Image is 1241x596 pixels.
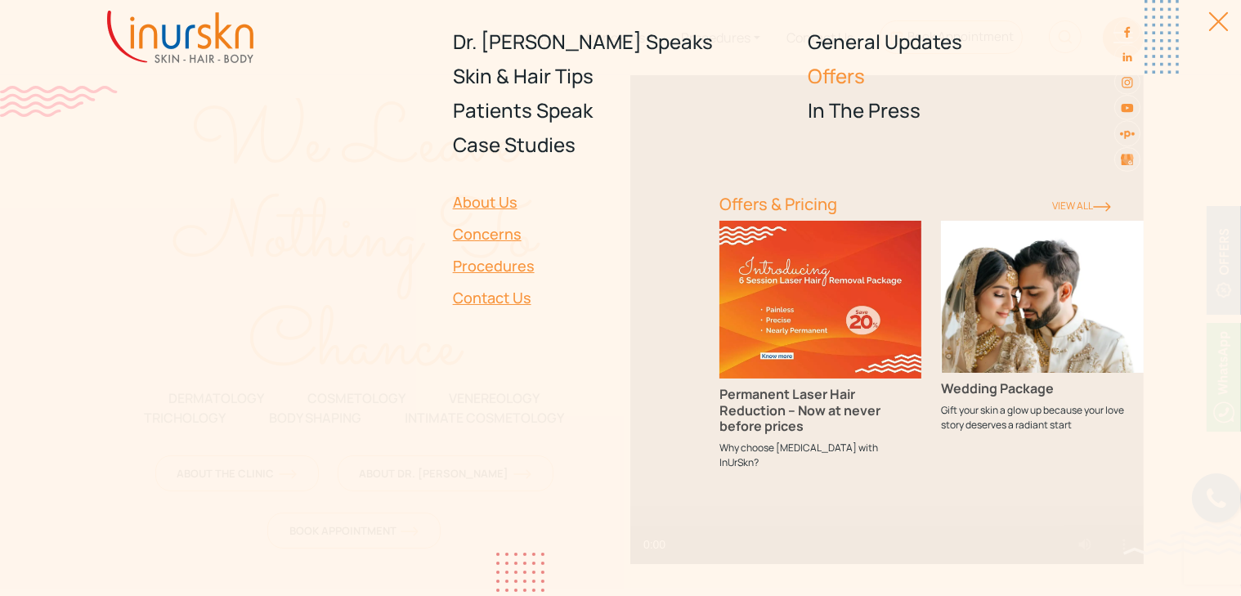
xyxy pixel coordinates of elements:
a: Offers [808,59,1144,93]
h6: Offers & Pricing [719,195,1033,214]
a: Dr. [PERSON_NAME] Speaks [453,25,789,59]
a: View ALl [1052,199,1111,213]
a: In The Press [808,93,1144,128]
img: orange-rightarrow [1093,202,1111,212]
a: Procedures [453,250,700,282]
img: Skin-and-Hair-Clinic [1121,155,1134,166]
img: facebook [1121,25,1134,38]
p: Gift your skin a glow up because your love story deserves a radiant start [941,403,1144,432]
a: Skin & Hair Tips [453,59,789,93]
h3: Wedding Package [941,381,1144,397]
img: inurskn-logo [107,11,253,63]
h3: Permanent Laser Hair Reduction – Now at never before prices [719,387,922,434]
img: Wedding Package [941,221,1144,373]
a: General Updates [808,25,1144,59]
img: sejal-saheta-dermatologist [1119,126,1135,141]
a: Patients Speak [453,93,789,128]
a: Case Studies [453,128,789,162]
a: About Us [453,186,700,218]
img: Permanent Laser Hair Reduction – Now at never before prices [719,221,922,379]
a: Concerns [453,218,700,250]
img: instagram [1121,76,1134,89]
p: Why choose [MEDICAL_DATA] with InUrSkn? [719,441,922,470]
a: Contact Us [453,282,700,314]
img: youtube [1121,101,1134,114]
img: linkedin [1121,51,1134,64]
